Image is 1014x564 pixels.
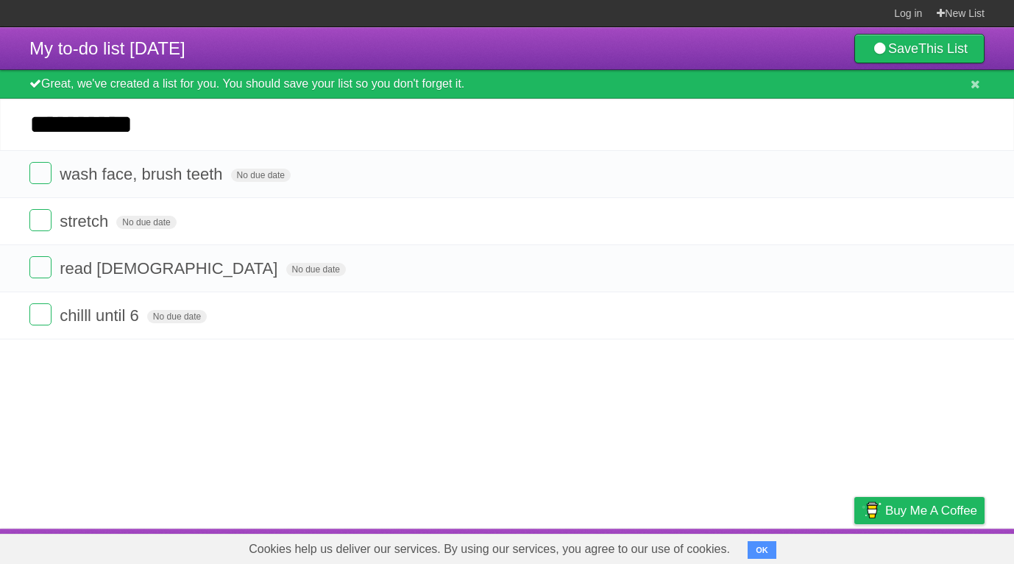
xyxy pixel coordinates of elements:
span: No due date [231,169,291,182]
a: Suggest a feature [892,532,985,560]
span: No due date [116,216,176,229]
a: Privacy [835,532,873,560]
button: OK [748,541,776,559]
span: No due date [147,310,207,323]
span: chilll until 6 [60,306,143,325]
span: Buy me a coffee [885,498,977,524]
label: Done [29,162,52,184]
label: Done [29,256,52,278]
span: read [DEMOGRAPHIC_DATA] [60,259,281,278]
a: Terms [785,532,818,560]
label: Done [29,303,52,325]
label: Done [29,209,52,231]
a: About [659,532,689,560]
img: Buy me a coffee [862,498,882,523]
a: Developers [707,532,767,560]
span: stretch [60,212,112,230]
span: No due date [286,263,346,276]
b: This List [918,41,968,56]
a: Buy me a coffee [854,497,985,524]
a: SaveThis List [854,34,985,63]
span: Cookies help us deliver our services. By using our services, you agree to our use of cookies. [234,535,745,564]
span: wash face, brush teeth [60,165,226,183]
span: My to-do list [DATE] [29,38,185,58]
